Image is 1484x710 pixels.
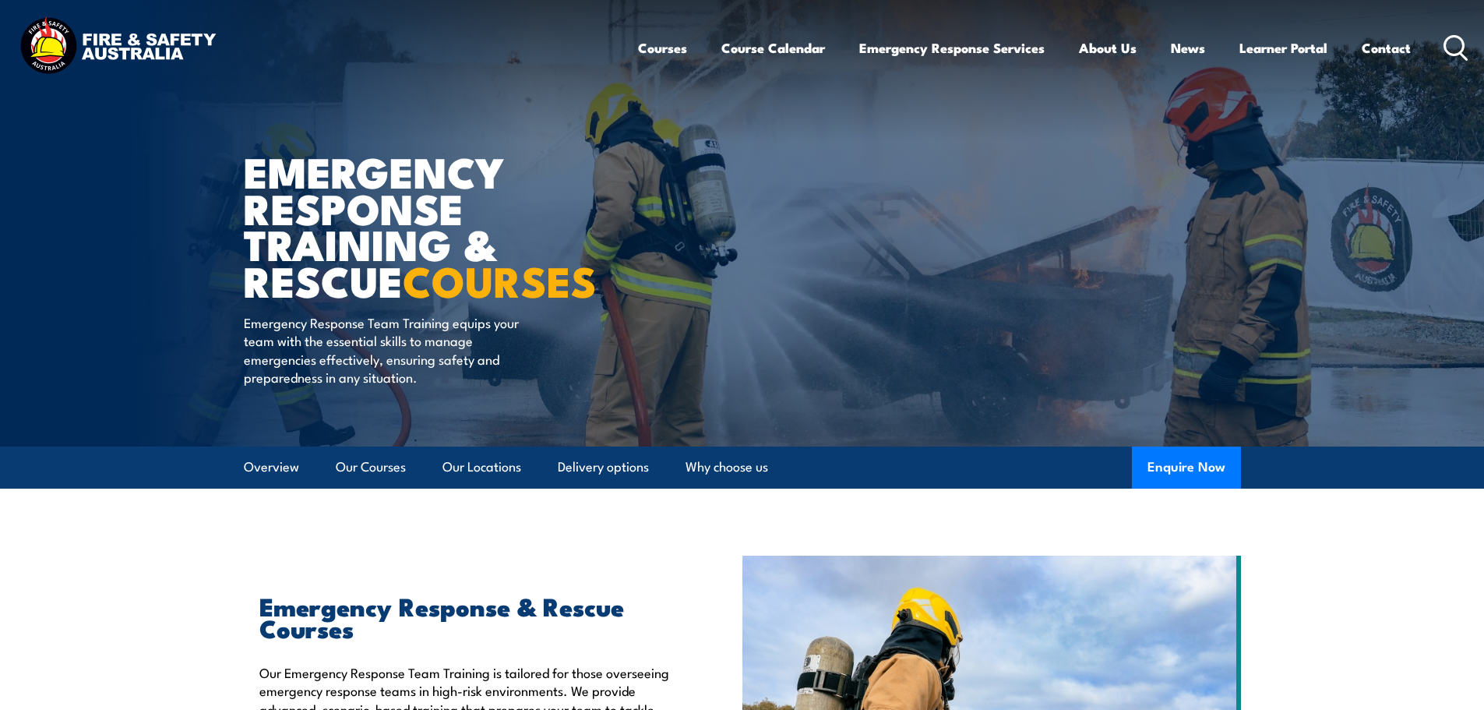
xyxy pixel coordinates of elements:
[721,27,825,69] a: Course Calendar
[1132,447,1241,489] button: Enquire Now
[859,27,1045,69] a: Emergency Response Services
[686,447,768,488] a: Why choose us
[1362,27,1411,69] a: Contact
[638,27,687,69] a: Courses
[259,595,671,638] h2: Emergency Response & Rescue Courses
[558,447,649,488] a: Delivery options
[1239,27,1327,69] a: Learner Portal
[442,447,521,488] a: Our Locations
[244,313,528,387] p: Emergency Response Team Training equips your team with the essential skills to manage emergencies...
[336,447,406,488] a: Our Courses
[1171,27,1205,69] a: News
[244,447,299,488] a: Overview
[403,247,597,312] strong: COURSES
[1079,27,1137,69] a: About Us
[244,153,629,298] h1: Emergency Response Training & Rescue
